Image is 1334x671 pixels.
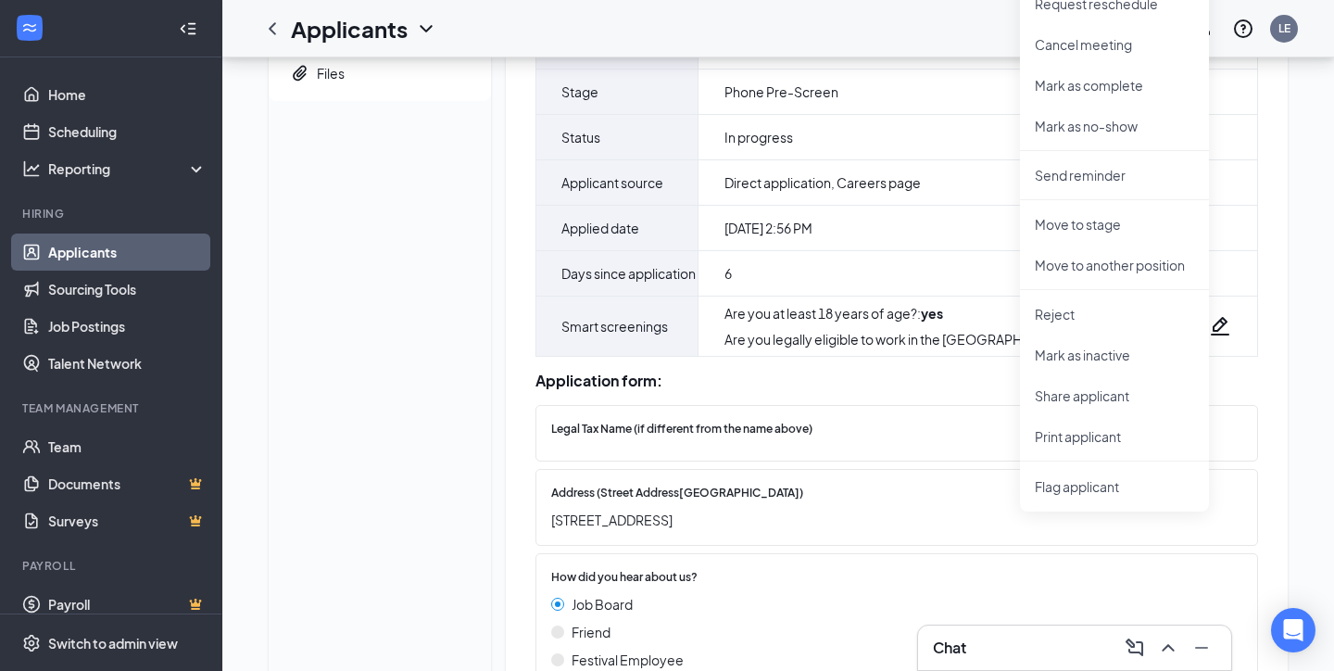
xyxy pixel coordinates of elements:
[179,19,197,38] svg: Collapse
[1035,346,1194,364] p: Mark as inactive
[48,345,207,382] a: Talent Network
[561,217,639,239] span: Applied date
[48,76,207,113] a: Home
[48,234,207,271] a: Applicants
[724,173,921,192] span: Direct application, Careers page
[572,622,610,642] span: Friend
[1035,427,1194,446] p: Print applicant
[551,510,1224,530] span: [STREET_ADDRESS]
[1035,256,1194,274] p: Move to another position
[724,304,1110,323] div: Are you at least 18 years of age? :
[724,264,732,283] span: 6
[724,330,1110,348] div: Are you legally eligible to work in the [GEOGRAPHIC_DATA]? :
[1035,215,1194,234] p: Move to stage
[1035,386,1194,405] p: Share applicant
[535,372,1258,390] div: Application form:
[22,634,41,652] svg: Settings
[1153,633,1183,663] button: ChevronUp
[48,308,207,345] a: Job Postings
[48,428,207,465] a: Team
[22,400,203,416] div: Team Management
[561,171,663,194] span: Applicant source
[48,634,178,652] div: Switch to admin view
[1035,117,1194,135] p: Mark as no-show
[22,206,203,222] div: Hiring
[22,159,41,178] svg: Analysis
[551,421,812,438] span: Legal Tax Name (if different from the name above)
[1035,305,1194,323] p: Reject
[921,305,943,322] strong: yes
[317,64,345,82] div: Files
[1124,637,1146,659] svg: ComposeMessage
[1232,18,1254,40] svg: QuestionInfo
[261,18,283,40] svg: ChevronLeft
[551,485,803,502] span: Address (Street Address[GEOGRAPHIC_DATA])
[48,159,208,178] div: Reporting
[291,64,309,82] svg: Paperclip
[1187,633,1216,663] button: Minimize
[48,502,207,539] a: SurveysCrown
[1035,166,1194,184] p: Send reminder
[1209,315,1231,337] svg: Pencil
[1035,35,1194,54] p: Cancel meeting
[561,315,668,337] span: Smart screenings
[561,81,598,103] span: Stage
[724,82,838,101] span: Phone Pre-Screen
[561,262,696,285] span: Days since application
[551,569,698,587] span: How did you hear about us?
[48,586,207,623] a: PayrollCrown
[1278,20,1290,36] div: LE
[415,18,437,40] svg: ChevronDown
[269,53,491,94] a: PaperclipFiles
[561,126,600,148] span: Status
[572,594,633,614] span: Job Board
[48,113,207,150] a: Scheduling
[1035,476,1194,497] span: Flag applicant
[48,271,207,308] a: Sourcing Tools
[1035,76,1194,95] p: Mark as complete
[572,650,684,670] span: Festival Employee
[724,128,793,146] span: In progress
[1271,608,1315,652] div: Open Intercom Messenger
[22,558,203,574] div: Payroll
[1120,633,1150,663] button: ComposeMessage
[724,219,812,237] span: [DATE] 2:56 PM
[20,19,39,37] svg: WorkstreamLogo
[48,465,207,502] a: DocumentsCrown
[933,638,966,658] h3: Chat
[291,13,408,44] h1: Applicants
[1157,637,1179,659] svg: ChevronUp
[1190,637,1213,659] svg: Minimize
